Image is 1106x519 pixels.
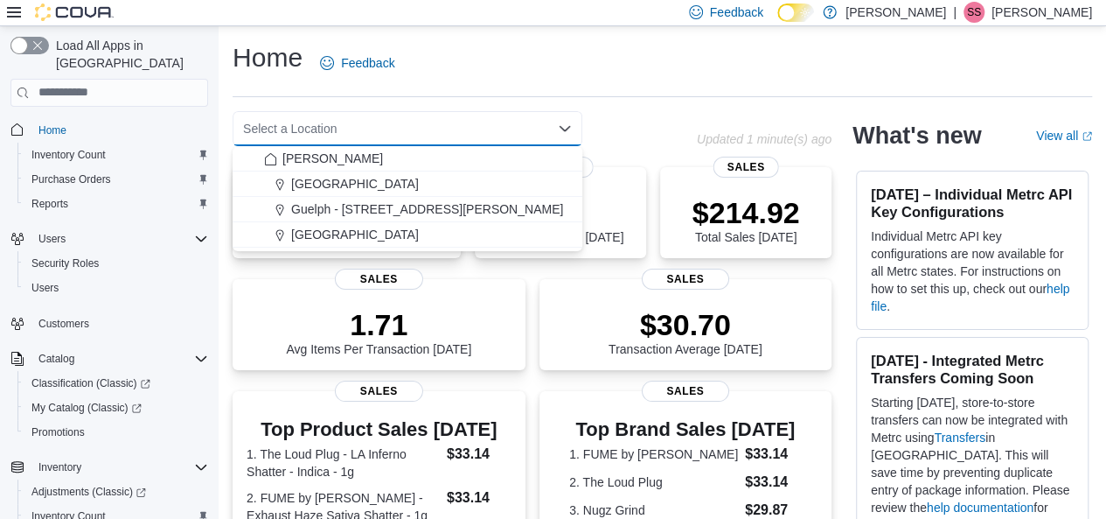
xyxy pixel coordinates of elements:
[745,472,801,493] dd: $33.14
[38,232,66,246] span: Users
[24,144,208,165] span: Inventory Count
[3,311,215,336] button: Customers
[447,444,511,465] dd: $33.14
[710,4,763,21] span: Feedback
[3,117,215,143] button: Home
[24,169,118,190] a: Purchase Orders
[713,157,779,178] span: Sales
[31,348,208,369] span: Catalog
[24,253,208,274] span: Security Roles
[31,457,208,478] span: Inventory
[24,481,208,502] span: Adjustments (Classic)
[609,307,762,356] div: Transaction Average [DATE]
[24,481,153,502] a: Adjustments (Classic)
[3,347,215,371] button: Catalog
[871,282,1069,313] a: help file
[31,376,150,390] span: Classification (Classic)
[609,307,762,342] p: $30.70
[38,352,74,366] span: Catalog
[17,167,215,192] button: Purchase Orders
[233,172,582,197] button: [GEOGRAPHIC_DATA]
[24,277,208,298] span: Users
[953,2,956,23] p: |
[24,253,106,274] a: Security Roles
[927,501,1033,515] a: help documentation
[31,119,208,141] span: Home
[233,146,582,172] button: [PERSON_NAME]
[569,501,738,519] dt: 3. Nugz Grind
[35,4,114,21] img: Cova
[17,192,215,216] button: Reports
[967,2,981,23] span: SS
[38,123,66,137] span: Home
[233,197,582,222] button: Guelph - [STREET_ADDRESS][PERSON_NAME]
[17,480,215,504] a: Adjustments (Classic)
[871,186,1074,221] h3: [DATE] – Individual Metrc API Key Configurations
[745,444,801,465] dd: $33.14
[31,228,73,249] button: Users
[233,40,303,75] h1: Home
[1082,131,1092,142] svg: External link
[24,422,208,443] span: Promotions
[24,144,113,165] a: Inventory Count
[24,277,66,298] a: Users
[569,473,738,491] dt: 2. The Loud Plug
[24,193,208,214] span: Reports
[963,2,984,23] div: Samuel Somos
[38,317,89,331] span: Customers
[31,256,99,270] span: Security Roles
[49,37,208,72] span: Load All Apps in [GEOGRAPHIC_DATA]
[17,420,215,445] button: Promotions
[313,46,401,81] a: Feedback
[991,2,1092,23] p: [PERSON_NAME]
[642,269,729,290] span: Sales
[569,445,738,463] dt: 1. FUME by [PERSON_NAME]
[17,143,215,167] button: Inventory Count
[31,425,85,439] span: Promotions
[247,419,511,440] h3: Top Product Sales [DATE]
[31,148,106,162] span: Inventory Count
[447,487,511,508] dd: $33.14
[233,146,582,248] div: Choose from the following options
[341,54,394,72] span: Feedback
[335,269,422,290] span: Sales
[31,172,111,186] span: Purchase Orders
[24,373,157,394] a: Classification (Classic)
[31,228,208,249] span: Users
[31,312,208,334] span: Customers
[31,485,146,499] span: Adjustments (Classic)
[871,352,1074,387] h3: [DATE] - Integrated Metrc Transfers Coming Soon
[871,228,1074,315] p: Individual Metrc API key configurations are now available for all Metrc states. For instructions ...
[247,445,440,480] dt: 1. The Loud Plug - LA Inferno Shatter - Indica - 1g
[1036,129,1092,143] a: View allExternal link
[17,396,215,420] a: My Catalog (Classic)
[3,455,215,480] button: Inventory
[697,132,831,146] p: Updated 1 minute(s) ago
[24,397,208,418] span: My Catalog (Classic)
[31,348,81,369] button: Catalog
[3,227,215,251] button: Users
[17,251,215,276] button: Security Roles
[31,120,73,141] a: Home
[31,401,142,415] span: My Catalog (Classic)
[24,397,149,418] a: My Catalog (Classic)
[558,122,572,136] button: Close list of options
[291,200,563,218] span: Guelph - [STREET_ADDRESS][PERSON_NAME]
[642,381,729,402] span: Sales
[24,193,75,214] a: Reports
[934,431,985,445] a: Transfers
[38,460,81,474] span: Inventory
[852,122,981,150] h2: What's new
[291,175,419,193] span: [GEOGRAPHIC_DATA]
[24,373,208,394] span: Classification (Classic)
[31,457,88,478] button: Inventory
[286,307,471,356] div: Avg Items Per Transaction [DATE]
[31,313,96,334] a: Customers
[335,381,422,402] span: Sales
[17,371,215,396] a: Classification (Classic)
[692,195,800,230] p: $214.92
[31,197,68,211] span: Reports
[777,4,814,22] input: Dark Mode
[24,422,92,443] a: Promotions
